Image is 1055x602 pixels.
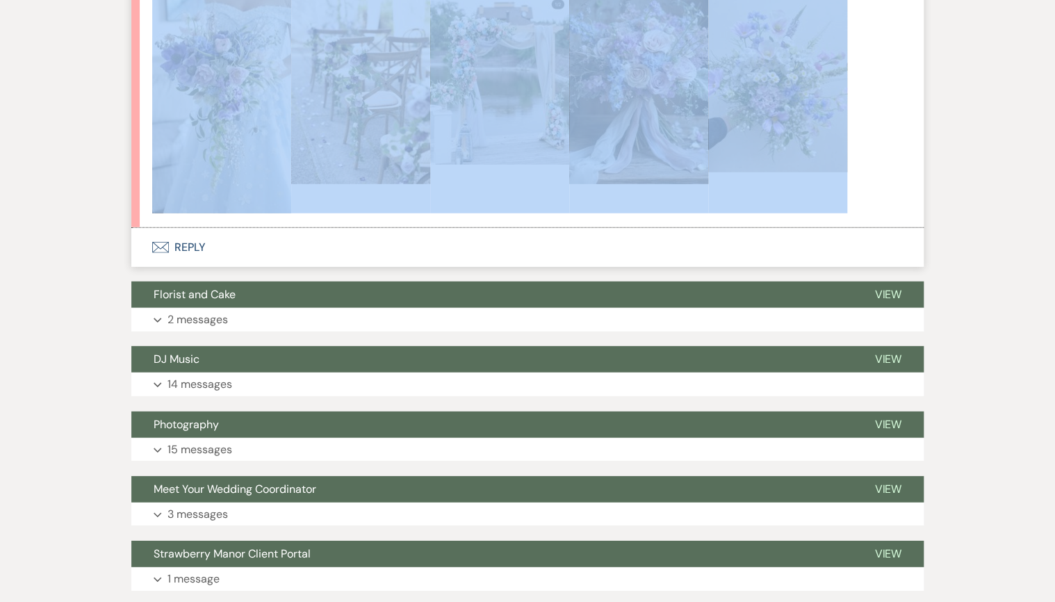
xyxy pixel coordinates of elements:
button: View [852,476,924,503]
button: Photography [131,412,852,438]
button: 1 message [131,567,924,591]
button: Meet Your Wedding Coordinator [131,476,852,503]
p: 14 messages [167,375,232,393]
button: DJ Music [131,346,852,373]
button: Florist and Cake [131,282,852,308]
button: View [852,346,924,373]
button: View [852,541,924,567]
p: 1 message [167,570,220,588]
span: View [874,417,901,432]
span: View [874,546,901,561]
span: View [874,352,901,366]
span: Florist and Cake [154,287,236,302]
span: Meet Your Wedding Coordinator [154,482,316,496]
span: Photography [154,417,219,432]
p: 2 messages [167,311,228,329]
button: 14 messages [131,373,924,396]
p: 3 messages [167,505,228,523]
p: 15 messages [167,441,232,459]
button: 3 messages [131,503,924,526]
span: DJ Music [154,352,199,366]
span: View [874,482,901,496]
button: Reply [131,228,924,267]
button: 2 messages [131,308,924,332]
button: View [852,282,924,308]
button: View [852,412,924,438]
span: View [874,287,901,302]
button: Strawberry Manor Client Portal [131,541,852,567]
span: Strawberry Manor Client Portal [154,546,311,561]
button: 15 messages [131,438,924,462]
